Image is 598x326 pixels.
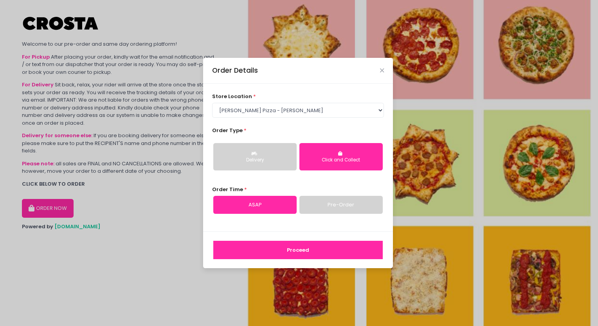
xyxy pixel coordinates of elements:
[212,65,258,75] div: Order Details
[212,186,243,193] span: Order Time
[305,157,377,164] div: Click and Collect
[212,93,252,100] span: store location
[213,196,297,214] a: ASAP
[299,196,383,214] a: Pre-Order
[219,157,291,164] div: Delivery
[299,143,383,170] button: Click and Collect
[213,143,297,170] button: Delivery
[212,127,243,134] span: Order Type
[380,68,384,72] button: Close
[213,241,383,260] button: Proceed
